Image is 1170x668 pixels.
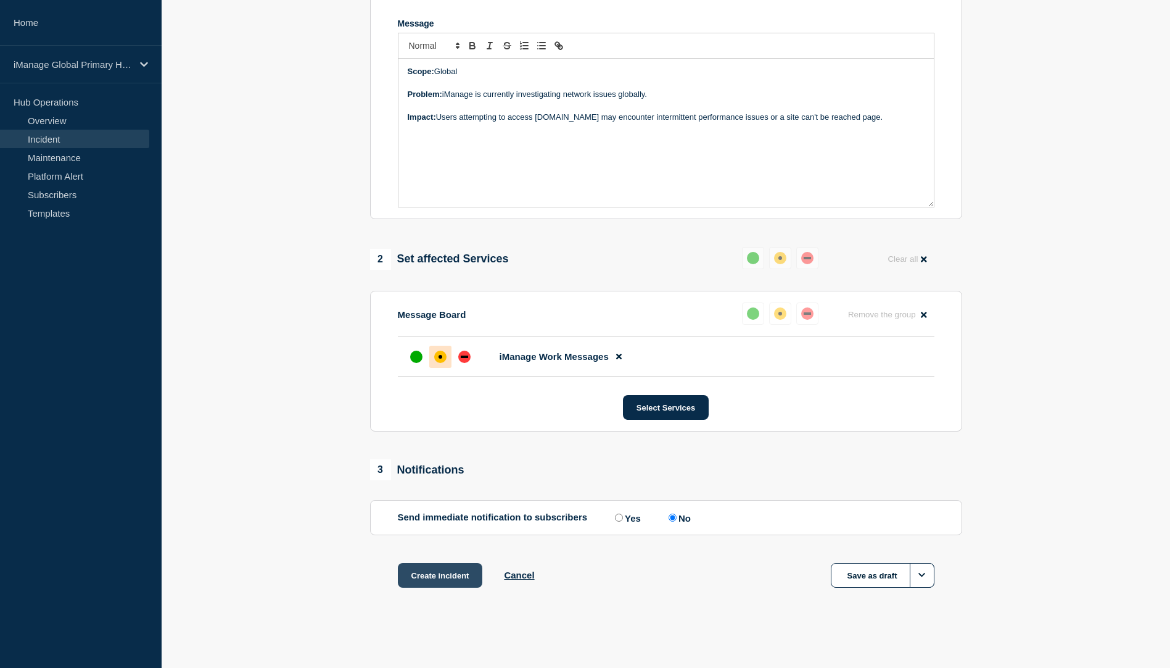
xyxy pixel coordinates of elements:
button: Toggle italic text [481,38,498,53]
button: affected [769,247,791,269]
label: Yes [612,512,641,524]
button: down [796,247,818,269]
button: Create incident [398,563,483,588]
button: Remove the group [841,303,934,327]
div: down [458,351,471,363]
span: iManage Work Messages [500,351,609,362]
button: down [796,303,818,325]
span: Remove the group [848,310,916,319]
div: up [747,252,759,264]
button: Options [910,563,934,588]
p: Global [408,66,925,77]
button: Toggle ordered list [516,38,533,53]
input: Yes [615,514,623,522]
div: affected [774,252,786,264]
div: Message [398,59,934,207]
button: Clear all [880,247,934,271]
strong: Problem: [408,90,442,99]
div: up [410,351,422,363]
p: iManage Global Primary Hub [14,59,132,70]
div: Message [398,19,934,28]
span: 2 [370,249,391,270]
div: down [801,307,814,320]
button: Select Services [623,395,709,420]
div: affected [774,307,786,320]
button: up [742,247,764,269]
p: Users attempting to access [DOMAIN_NAME] may encounter intermittent performance issues or a site ... [408,112,925,123]
strong: Impact: [408,112,436,122]
p: Message Board [398,309,466,320]
label: No [665,512,691,524]
div: down [801,252,814,264]
strong: Scope: [408,67,434,76]
p: iManage is currently investigating network issues globally. [408,89,925,100]
span: Font size [403,38,464,53]
p: Send immediate notification to subscribers [398,512,588,524]
span: 3 [370,459,391,480]
div: affected [434,351,447,363]
input: No [669,514,677,522]
div: Notifications [370,459,464,480]
div: Set affected Services [370,249,509,270]
button: Save as draft [831,563,934,588]
button: up [742,303,764,325]
button: Toggle bold text [464,38,481,53]
div: up [747,307,759,320]
button: Cancel [504,570,534,580]
button: Toggle strikethrough text [498,38,516,53]
button: Toggle bulleted list [533,38,550,53]
button: Toggle link [550,38,567,53]
div: Send immediate notification to subscribers [398,512,934,524]
button: affected [769,303,791,325]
